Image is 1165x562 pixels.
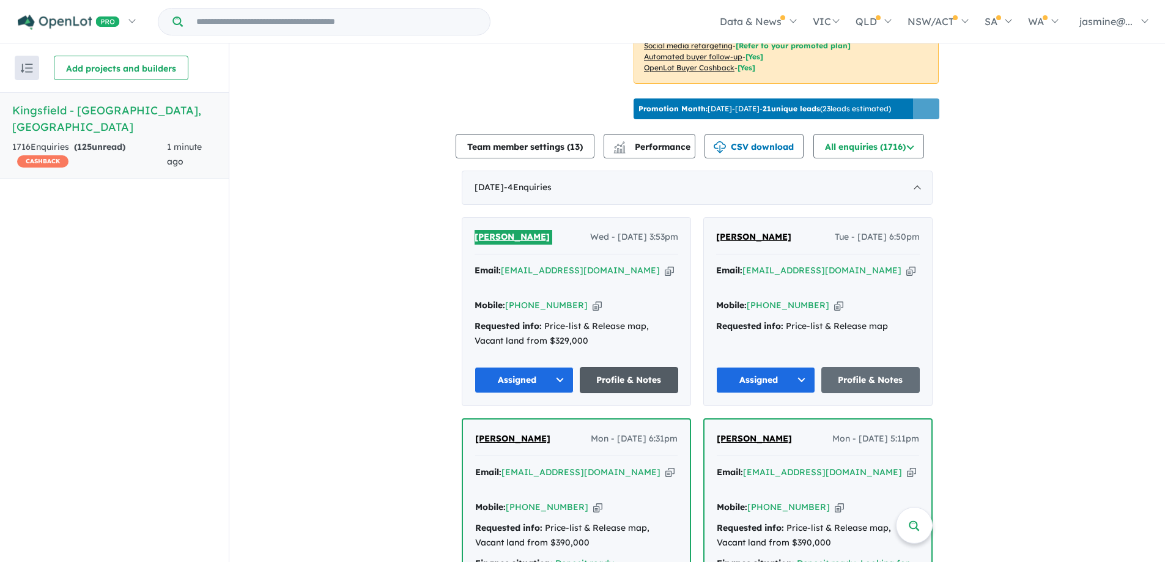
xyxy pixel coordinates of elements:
[665,264,674,277] button: Copy
[638,104,708,113] b: Promotion Month:
[504,182,552,193] span: - 4 Enquir ies
[21,64,33,73] img: sort.svg
[747,501,830,512] a: [PHONE_NUMBER]
[74,141,125,152] strong: ( unread)
[475,522,542,533] strong: Requested info:
[716,231,791,242] span: [PERSON_NAME]
[717,521,919,550] div: Price-list & Release map, Vacant land from $390,000
[743,467,902,478] a: [EMAIL_ADDRESS][DOMAIN_NAME]
[1079,15,1133,28] span: jasmine@...
[763,104,820,113] b: 21 unique leads
[475,320,542,331] strong: Requested info:
[604,134,695,158] button: Performance
[12,140,167,169] div: 1716 Enquir ies
[475,467,501,478] strong: Email:
[736,41,851,50] span: [Refer to your promoted plan]
[638,103,891,114] p: [DATE] - [DATE] - ( 23 leads estimated)
[813,134,924,158] button: All enquiries (1716)
[714,141,726,153] img: download icon
[475,433,550,444] span: [PERSON_NAME]
[644,52,742,61] u: Automated buyer follow-up
[591,432,678,446] span: Mon - [DATE] 6:31pm
[590,230,678,245] span: Wed - [DATE] 3:53pm
[614,141,625,148] img: line-chart.svg
[738,63,755,72] span: [Yes]
[77,141,92,152] span: 125
[717,501,747,512] strong: Mobile:
[615,141,690,152] span: Performance
[716,320,783,331] strong: Requested info:
[717,432,792,446] a: [PERSON_NAME]
[906,264,915,277] button: Copy
[167,141,202,167] span: 1 minute ago
[506,501,588,512] a: [PHONE_NUMBER]
[462,171,933,205] div: [DATE]
[593,299,602,312] button: Copy
[716,230,791,245] a: [PERSON_NAME]
[716,300,747,311] strong: Mobile:
[570,141,580,152] span: 13
[475,230,550,245] a: [PERSON_NAME]
[644,41,733,50] u: Social media retargeting
[12,102,216,135] h5: Kingsfield - [GEOGRAPHIC_DATA] , [GEOGRAPHIC_DATA]
[475,300,505,311] strong: Mobile:
[475,319,678,349] div: Price-list & Release map, Vacant land from $329,000
[501,265,660,276] a: [EMAIL_ADDRESS][DOMAIN_NAME]
[745,52,763,61] span: [Yes]
[475,265,501,276] strong: Email:
[716,265,742,276] strong: Email:
[834,299,843,312] button: Copy
[456,134,594,158] button: Team member settings (13)
[505,300,588,311] a: [PHONE_NUMBER]
[54,56,188,80] button: Add projects and builders
[18,15,120,30] img: Openlot PRO Logo White
[717,467,743,478] strong: Email:
[717,522,784,533] strong: Requested info:
[835,230,920,245] span: Tue - [DATE] 6:50pm
[475,432,550,446] a: [PERSON_NAME]
[907,466,916,479] button: Copy
[475,231,550,242] span: [PERSON_NAME]
[593,501,602,514] button: Copy
[475,367,574,393] button: Assigned
[613,146,626,153] img: bar-chart.svg
[475,521,678,550] div: Price-list & Release map, Vacant land from $390,000
[716,319,920,334] div: Price-list & Release map
[665,466,675,479] button: Copy
[501,467,660,478] a: [EMAIL_ADDRESS][DOMAIN_NAME]
[832,432,919,446] span: Mon - [DATE] 5:11pm
[580,367,679,393] a: Profile & Notes
[716,367,815,393] button: Assigned
[717,433,792,444] span: [PERSON_NAME]
[475,501,506,512] strong: Mobile:
[705,134,804,158] button: CSV download
[185,9,487,35] input: Try estate name, suburb, builder or developer
[742,265,901,276] a: [EMAIL_ADDRESS][DOMAIN_NAME]
[17,155,68,168] span: CASHBACK
[644,63,734,72] u: OpenLot Buyer Cashback
[747,300,829,311] a: [PHONE_NUMBER]
[835,501,844,514] button: Copy
[821,367,920,393] a: Profile & Notes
